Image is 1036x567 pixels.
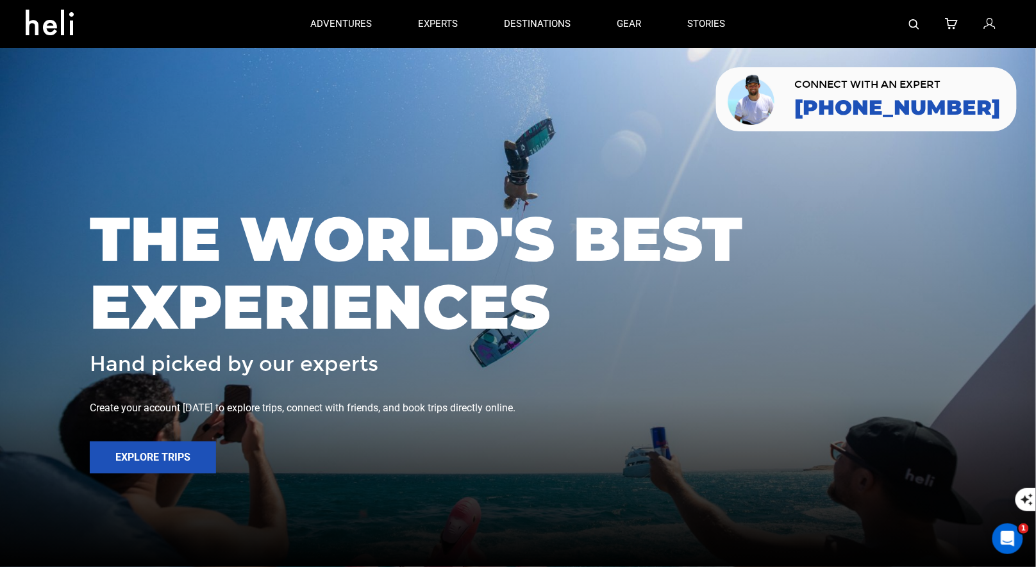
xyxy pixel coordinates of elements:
[311,17,372,31] p: adventures
[90,353,378,375] span: Hand picked by our experts
[795,96,1001,119] a: [PHONE_NUMBER]
[90,401,946,416] div: Create your account [DATE] to explore trips, connect with friends, and book trips directly online.
[909,19,919,29] img: search-bar-icon.svg
[505,17,571,31] p: destinations
[90,205,946,340] span: THE WORLD'S BEST EXPERIENCES
[795,79,1001,90] span: CONNECT WITH AN EXPERT
[726,72,779,126] img: contact our team
[419,17,458,31] p: experts
[90,441,216,473] button: Explore Trips
[992,523,1023,554] iframe: Intercom live chat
